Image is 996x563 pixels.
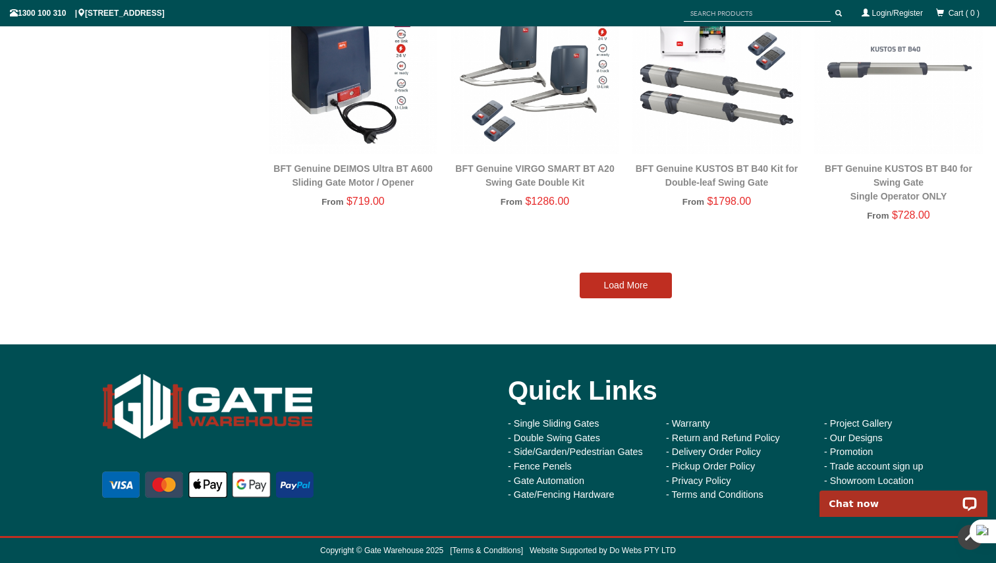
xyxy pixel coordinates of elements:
a: Load More [580,273,672,299]
span: $719.00 [346,196,385,207]
a: - Promotion [824,446,873,457]
a: BFT Genuine KUSTOS BT B40 for Swing GateSingle Operator ONLY [825,163,972,201]
span: Cart ( 0 ) [949,9,980,18]
a: - Privacy Policy [666,475,731,486]
span: 1300 100 310 | [STREET_ADDRESS] [10,9,165,18]
div: Quick Links [508,364,962,417]
a: - Double Swing Gates [508,433,600,443]
a: BFT Genuine KUSTOS BT B40 Kit for Double-leaf Swing Gate [636,163,798,188]
a: - Return and Refund Policy [666,433,780,443]
a: - Warranty [666,418,710,429]
a: - Terms and Conditions [666,489,763,500]
span: $1798.00 [707,196,751,207]
a: - Side/Garden/Pedestrian Gates [508,446,643,457]
a: - Project Gallery [824,418,892,429]
a: Website Supported by Do Webs PTY LTD [530,546,676,555]
span: From [867,211,889,221]
a: - Fence Penels [508,461,572,471]
span: From [682,197,704,207]
span: From [501,197,522,207]
input: SEARCH PRODUCTS [684,5,831,22]
a: Login/Register [872,9,923,18]
a: - Gate/Fencing Hardware [508,489,615,500]
a: - Single Sliding Gates [508,418,599,429]
span: From [321,197,343,207]
span: $1286.00 [525,196,569,207]
a: - Gate Automation [508,475,584,486]
a: - Pickup Order Policy [666,461,755,471]
iframe: LiveChat chat widget [811,475,996,517]
img: payment options [99,469,316,500]
a: - Our Designs [824,433,883,443]
span: $728.00 [892,209,930,221]
img: Gate Warehouse [99,364,316,449]
a: BFT Genuine DEIMOS Ultra BT A600 Sliding Gate Motor / Opener [273,163,432,188]
a: BFT Genuine VIRGO SMART BT A20 Swing Gate Double Kit [455,163,614,188]
a: - Delivery Order Policy [666,446,761,457]
a: Terms & Conditions [453,546,521,555]
a: - Trade account sign up [824,461,923,471]
span: [ ] [443,546,523,555]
